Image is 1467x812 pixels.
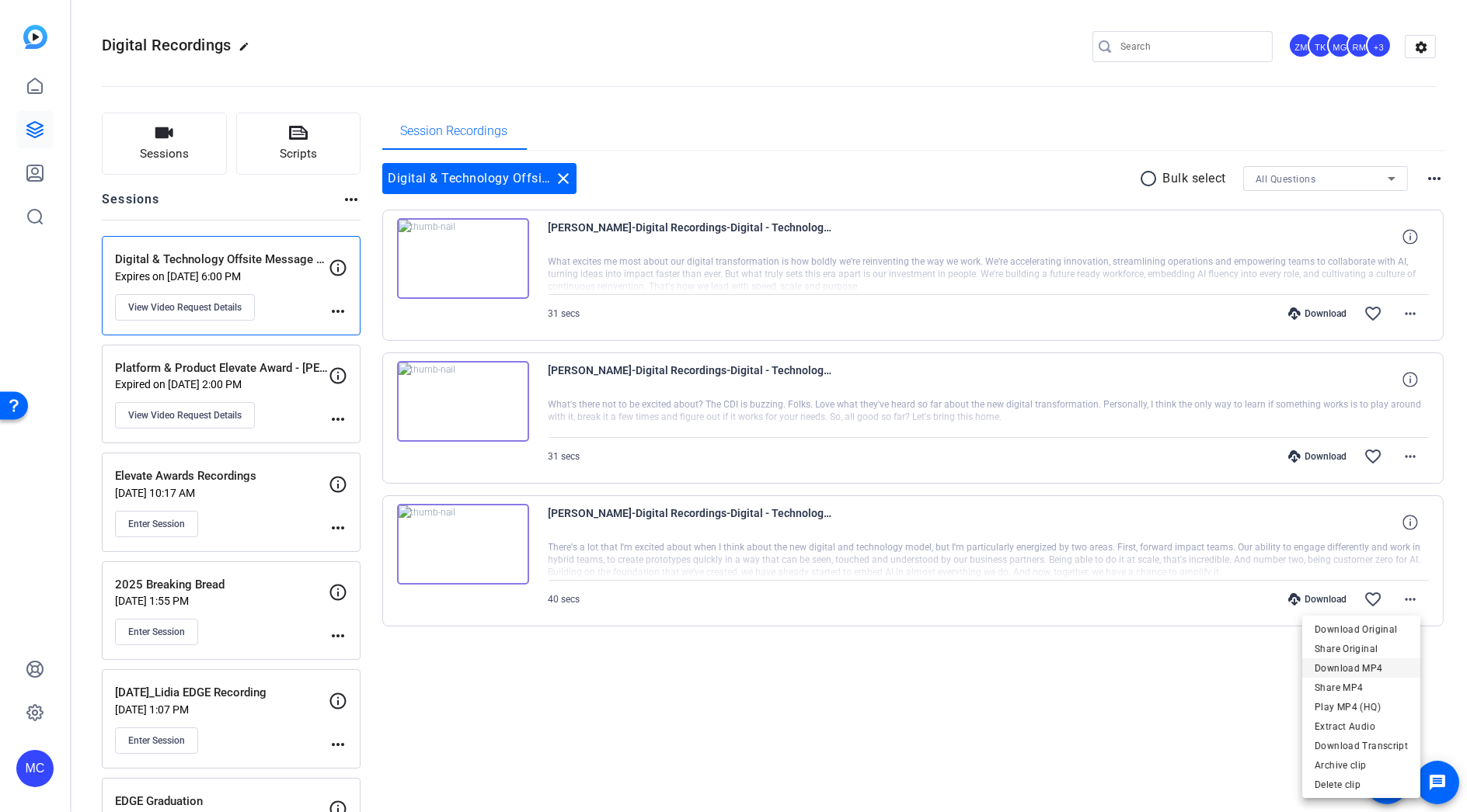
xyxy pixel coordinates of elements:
span: Download MP4 [1315,659,1408,678]
span: Archive clip [1315,756,1408,775]
span: Delete clip [1315,776,1408,794]
span: Extract Audio [1315,717,1408,736]
span: Download Original [1315,620,1408,639]
span: Share Original [1315,640,1408,658]
span: Download Transcript [1315,737,1408,755]
span: Play MP4 (HQ) [1315,698,1408,717]
span: Share MP4 [1315,678,1408,697]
